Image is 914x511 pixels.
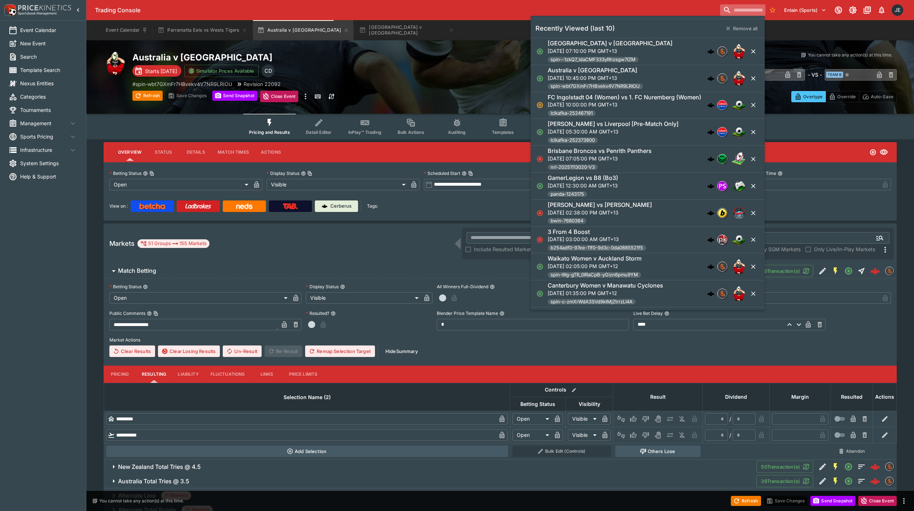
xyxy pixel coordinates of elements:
[717,235,727,245] div: pricekinetics
[118,478,189,485] h6: Australia Total Tries @ 3.5
[185,203,211,209] img: Ladbrokes
[109,292,290,304] div: Open
[732,232,746,247] img: soccer.png
[873,383,897,411] th: Actions
[707,75,714,82] div: cerberus
[717,154,727,164] div: nrl
[879,148,888,157] svg: Visible
[870,266,880,276] div: b041b507-b62b-435b-81e2-01f570d2ef86
[826,72,843,78] span: Team B
[707,182,714,190] img: logo-cerberus.svg
[677,429,688,441] button: Eliminated In Play
[778,171,783,176] button: Play Resume Time
[548,47,673,55] p: [DATE] 07:10:00 PM GMT+13
[870,476,880,486] img: logo-cerberus--red.svg
[20,106,77,114] span: Tournaments
[306,310,329,316] p: Resulted?
[536,128,543,136] svg: Open
[855,460,868,473] button: Totals
[109,179,251,190] div: Open
[2,3,17,17] img: PriceKinetics Logo
[844,477,853,485] svg: Open
[731,496,761,506] button: Refresh
[732,152,746,166] img: rugby_league.png
[718,235,727,244] img: pricekinetics.png
[718,100,727,110] img: lclkafka.png
[548,244,646,252] span: b254adf0-97ee-11f0-9d3c-0da0885521f5
[424,170,460,176] p: Scheduled Start
[101,20,152,40] button: Event Calendar
[756,475,813,487] button: 39Transaction(s)
[814,245,875,253] span: Only Live/In-Play Markets
[729,431,731,439] div: /
[707,155,714,163] img: logo-cerberus.svg
[132,52,515,63] h2: Copy To Clipboard
[707,101,714,109] div: cerberus
[20,173,77,180] span: Help & Support
[536,101,543,109] svg: Suspended
[718,47,727,56] img: sportingsolutions.jpeg
[720,4,765,16] input: search
[262,64,275,77] div: Cameron Duffy
[628,429,639,441] button: Win
[732,259,746,274] img: rugby_union.png
[571,400,608,408] span: Visibility
[305,345,375,357] button: Remap Selection Target
[118,267,156,275] h6: Match Betting
[99,498,184,504] p: You cannot take any action(s) at this time.
[536,75,543,82] svg: Open
[512,400,563,408] span: Betting Status
[890,2,905,18] button: James Edlin
[548,191,587,198] span: panda-1243175
[510,383,613,397] th: Controls
[499,311,504,316] button: Blender Price Template Name
[615,413,627,425] button: Not Set
[717,46,727,56] div: sportingsolutions
[20,119,69,127] span: Management
[548,174,618,182] h6: GamerLegion vs B8 (Bo3)
[732,98,746,112] img: soccer.png
[633,310,663,316] p: Live Bet Delay
[306,130,331,135] span: Detail Editor
[147,311,152,316] button: Public CommentsCopy To Clipboard
[462,171,467,176] button: Scheduled StartCopy To Clipboard
[707,263,714,270] div: cerberus
[718,154,727,164] img: nrl.png
[331,311,336,316] button: Resulted?
[139,203,165,209] img: Betcha
[301,171,306,176] button: Display StatusCopy To Clipboard
[707,48,714,55] div: cerberus
[20,133,69,140] span: Sports Pricing
[536,236,543,243] svg: Closed
[548,262,642,270] p: [DATE] 02:05:00 PM GMT+12
[548,101,701,108] p: [DATE] 10:00:00 PM GMT+13
[808,52,892,58] p: You cannot take any action(s) at this time.
[837,93,856,100] p: Override
[548,128,679,135] p: [DATE] 05:30:00 AM GMT+13
[858,496,897,506] button: Close Event
[249,130,290,135] span: Pricing and Results
[448,130,466,135] span: Auditing
[707,155,714,163] div: cerberus
[474,245,534,253] span: Include Resulted Markets
[855,264,868,277] button: Straight
[492,130,514,135] span: Templates
[212,91,257,101] button: Send Snapshot
[832,4,845,17] button: Connected to PK
[251,366,283,383] button: Links
[718,262,727,271] img: sportingsolutions.jpeg
[255,144,287,161] button: Actions
[707,236,714,243] div: cerberus
[729,415,731,423] div: /
[20,26,77,34] span: Event Calendar
[548,110,596,117] span: lclkafka-252467191
[718,74,727,83] img: sportingsolutions.jpeg
[236,203,252,209] img: Neds
[568,413,599,425] div: Visible
[348,130,381,135] span: InPlay™ Trading
[253,20,353,40] button: Australia v [GEOGRAPHIC_DATA]
[846,4,859,17] button: Toggle light/dark mode
[512,413,552,425] div: Open
[109,335,891,345] label: Market Actions
[871,93,893,100] p: Auto-Save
